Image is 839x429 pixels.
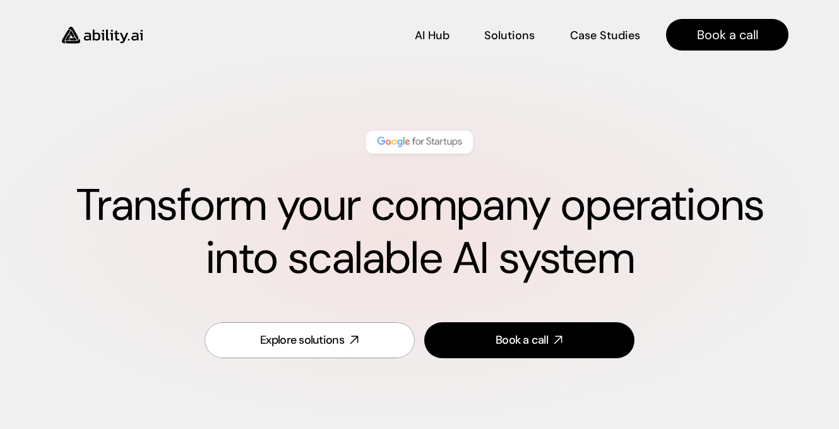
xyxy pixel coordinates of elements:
a: AI Hub [415,24,449,46]
a: Book a call [424,322,634,358]
a: Solutions [484,24,535,46]
a: Case Studies [569,24,641,46]
p: AI Hub [415,28,449,44]
a: Explore solutions [205,322,415,358]
div: Explore solutions [260,332,344,348]
nav: Main navigation [160,19,788,51]
h1: Transform your company operations into scalable AI system [51,179,788,285]
p: Case Studies [570,28,640,44]
a: Book a call [666,19,788,51]
p: Solutions [484,28,535,44]
div: Book a call [496,332,548,348]
p: Book a call [697,26,758,44]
